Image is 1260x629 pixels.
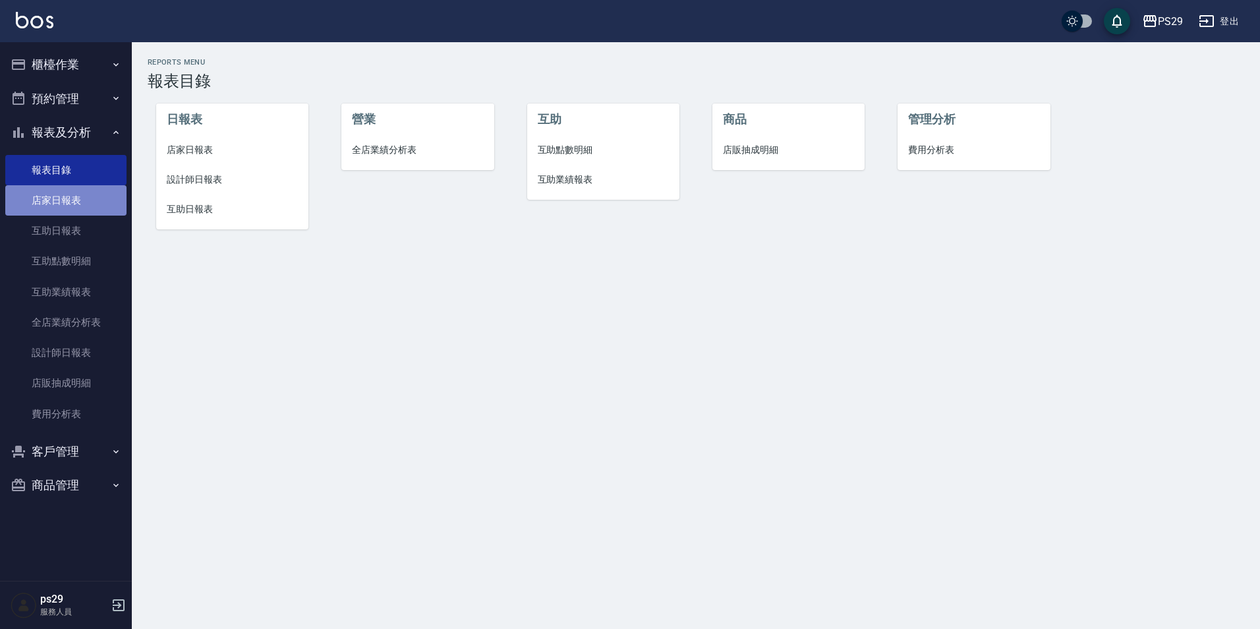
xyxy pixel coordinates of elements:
[148,72,1244,90] h3: 報表目錄
[898,104,1050,135] li: 管理分析
[16,12,53,28] img: Logo
[156,104,309,135] li: 日報表
[5,47,127,82] button: 櫃檯作業
[167,173,299,187] span: 設計師日報表
[5,246,127,276] a: 互助點數明細
[898,135,1050,165] a: 費用分析表
[352,143,484,157] span: 全店業績分析表
[5,434,127,469] button: 客戶管理
[167,143,299,157] span: 店家日報表
[908,143,1040,157] span: 費用分析表
[148,58,1244,67] h2: Reports Menu
[5,399,127,429] a: 費用分析表
[1104,8,1130,34] button: save
[1158,13,1183,30] div: PS29
[712,104,865,135] li: 商品
[40,606,107,618] p: 服務人員
[538,173,670,187] span: 互助業績報表
[5,155,127,185] a: 報表目錄
[167,202,299,216] span: 互助日報表
[156,165,309,195] a: 設計師日報表
[5,277,127,307] a: 互助業績報表
[156,135,309,165] a: 店家日報表
[11,592,37,618] img: Person
[40,593,107,606] h5: ps29
[527,135,680,165] a: 互助點數明細
[1193,9,1244,34] button: 登出
[527,104,680,135] li: 互助
[5,338,127,368] a: 設計師日報表
[341,104,494,135] li: 營業
[538,143,670,157] span: 互助點數明細
[527,165,680,195] a: 互助業績報表
[5,468,127,502] button: 商品管理
[5,307,127,338] a: 全店業績分析表
[723,143,855,157] span: 店販抽成明細
[5,115,127,150] button: 報表及分析
[1137,8,1188,35] button: PS29
[156,195,309,224] a: 互助日報表
[5,82,127,116] button: 預約管理
[712,135,865,165] a: 店販抽成明細
[5,185,127,216] a: 店家日報表
[341,135,494,165] a: 全店業績分析表
[5,368,127,398] a: 店販抽成明細
[5,216,127,246] a: 互助日報表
